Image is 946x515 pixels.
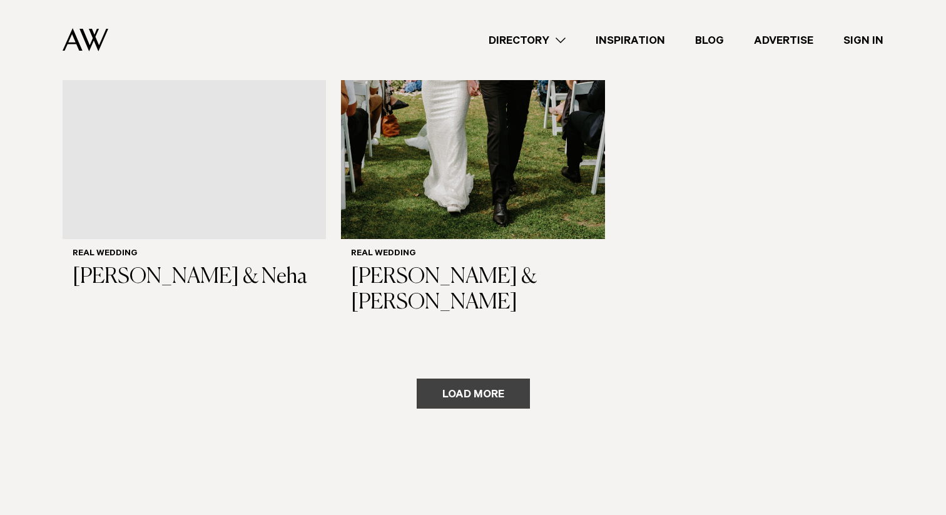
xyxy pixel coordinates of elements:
[828,32,898,49] a: Sign In
[351,265,594,316] h3: [PERSON_NAME] & [PERSON_NAME]
[417,379,530,409] button: Load more
[73,265,316,290] h3: [PERSON_NAME] & Neha
[73,249,316,260] h6: Real Wedding
[63,28,108,51] img: Auckland Weddings Logo
[680,32,739,49] a: Blog
[474,32,581,49] a: Directory
[351,249,594,260] h6: Real Wedding
[581,32,680,49] a: Inspiration
[739,32,828,49] a: Advertise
